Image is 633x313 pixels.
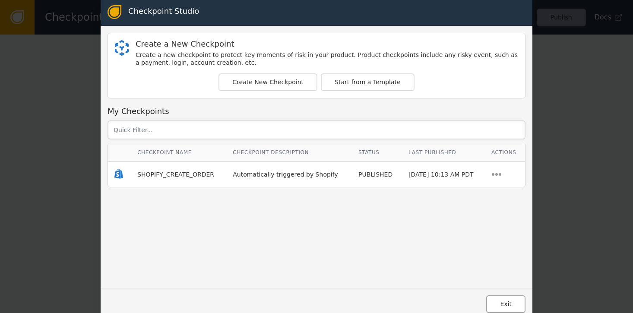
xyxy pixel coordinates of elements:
[321,73,415,91] button: Start from a Template
[358,170,396,179] div: PUBLISHED
[402,143,485,162] th: Last Published
[128,5,199,19] div: Checkpoint Studio
[352,143,402,162] th: Status
[226,143,352,162] th: Checkpoint Description
[131,143,226,162] th: Checkpoint Name
[137,171,214,178] span: SHOPIFY_CREATE_ORDER
[136,40,518,48] div: Create a New Checkpoint
[408,170,478,179] div: [DATE] 10:13 AM PDT
[136,51,518,66] div: Create a new checkpoint to protect key moments of risk in your product. Product checkpoints inclu...
[486,295,525,313] button: Exit
[218,73,317,91] button: Create New Checkpoint
[108,120,525,139] input: Quick Filter...
[233,171,338,178] span: Automatically triggered by Shopify
[108,105,525,117] div: My Checkpoints
[485,143,525,162] th: Actions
